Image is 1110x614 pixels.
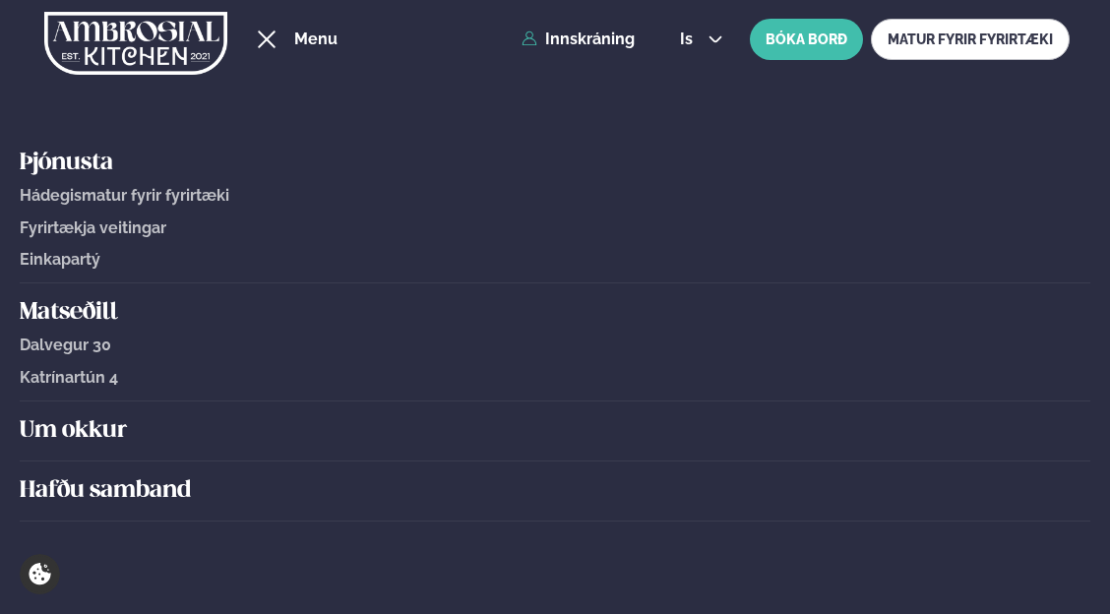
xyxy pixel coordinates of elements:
a: Hádegismatur fyrir fyrirtæki [20,187,1090,205]
a: Innskráning [522,31,635,48]
span: Hádegismatur fyrir fyrirtæki [20,186,229,205]
a: Þjónusta [20,148,1090,179]
a: Dalvegur 30 [20,337,1090,354]
a: Katrínartún 4 [20,369,1090,387]
a: Fyrirtækja veitingar [20,219,1090,237]
button: BÓKA BORÐ [750,19,863,60]
button: hamburger [255,28,278,51]
a: Einkapartý [20,251,1090,269]
button: is [664,31,738,47]
img: logo [44,3,226,84]
span: Einkapartý [20,250,100,269]
a: Matseðill [20,297,1090,329]
span: Fyrirtækja veitingar [20,218,166,237]
a: Cookie settings [20,554,60,594]
a: Um okkur [20,415,1090,447]
span: is [680,31,699,47]
a: Hafðu samband [20,475,1090,507]
span: Dalvegur 30 [20,336,111,354]
a: MATUR FYRIR FYRIRTÆKI [871,19,1070,60]
span: Katrínartún 4 [20,368,118,387]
